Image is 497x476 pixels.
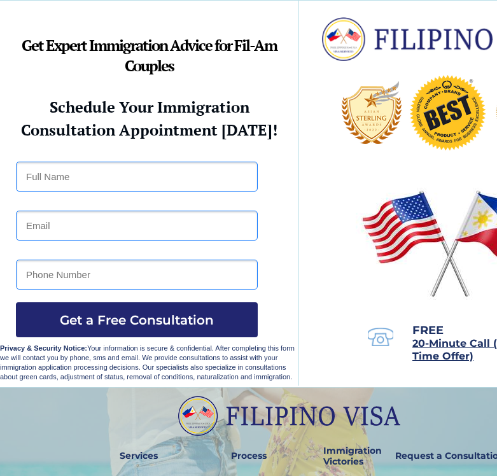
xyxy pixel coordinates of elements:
a: Services [111,442,166,471]
input: Email [16,211,258,241]
span: FREE [412,323,444,337]
a: Process [225,442,273,471]
strong: Consultation Appointment [DATE]! [21,120,277,140]
strong: Get Expert Immigration Advice for Fil-Am Couples [22,35,277,76]
strong: Schedule Your Immigration [50,97,249,117]
strong: Services [120,450,158,461]
button: Get a Free Consultation [16,302,258,337]
input: Phone Number [16,260,258,290]
a: Immigration Victories [318,442,361,471]
input: Full Name [16,162,258,192]
span: Get a Free Consultation [16,312,258,328]
strong: Process [231,450,267,461]
strong: Immigration Victories [323,445,382,467]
